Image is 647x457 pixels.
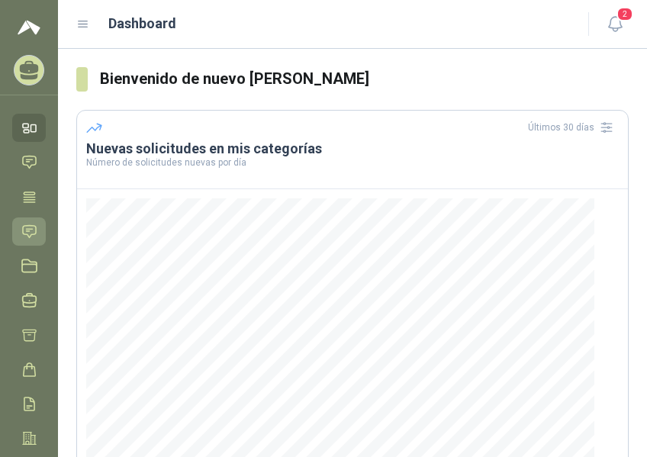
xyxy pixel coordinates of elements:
h3: Nuevas solicitudes en mis categorías [86,140,619,158]
h3: Bienvenido de nuevo [PERSON_NAME] [100,67,629,91]
span: 2 [616,7,633,21]
div: Últimos 30 días [528,115,619,140]
h1: Dashboard [108,13,176,34]
button: 2 [601,11,629,38]
img: Logo peakr [18,18,40,37]
p: Número de solicitudes nuevas por día [86,158,619,167]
